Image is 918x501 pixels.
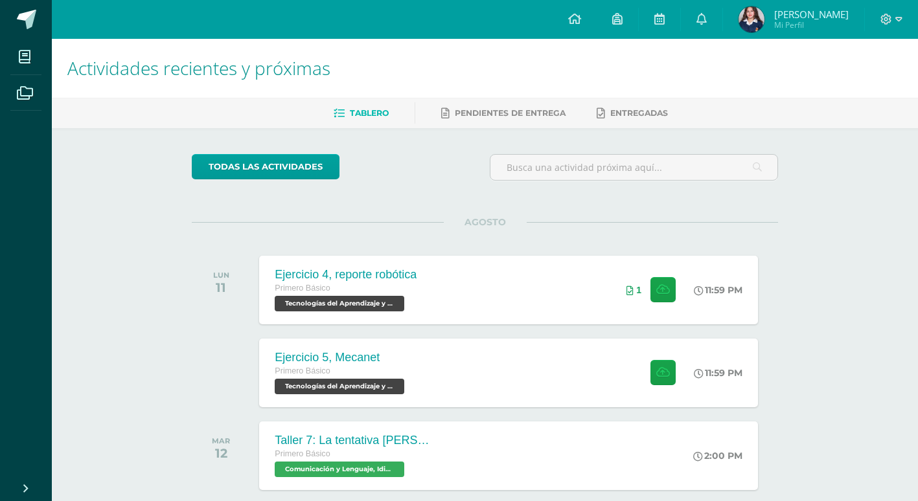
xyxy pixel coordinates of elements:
div: Archivos entregados [626,285,641,295]
span: AGOSTO [444,216,527,228]
span: [PERSON_NAME] [774,8,849,21]
a: Pendientes de entrega [441,103,566,124]
span: Pendientes de entrega [455,108,566,118]
div: 2:00 PM [693,450,742,462]
a: todas las Actividades [192,154,339,179]
div: 11:59 PM [694,284,742,296]
div: 11 [213,280,229,295]
span: Tecnologías del Aprendizaje y la Comunicación 'A' [275,379,404,394]
a: Entregadas [597,103,668,124]
span: Primero Básico [275,366,330,375]
span: Mi Perfil [774,19,849,30]
a: Tablero [334,103,389,124]
span: Comunicación y Lenguaje, Idioma Español 'A' [275,462,404,477]
span: Actividades recientes y próximas [67,56,330,80]
div: Ejercicio 5, Mecanet [275,351,407,364]
span: Entregadas [610,108,668,118]
div: MAR [212,436,230,445]
span: Primero Básico [275,284,330,293]
div: LUN [213,271,229,280]
span: Tecnologías del Aprendizaje y la Comunicación 'A' [275,296,404,311]
span: 1 [636,285,641,295]
img: cbf34b3e304673139cc2c1c2542a5fd0.png [739,6,764,32]
div: 11:59 PM [694,367,742,379]
div: Taller 7: La tentativa [PERSON_NAME] [275,434,430,447]
span: Primero Básico [275,449,330,458]
div: Ejercicio 4, reporte robótica [275,268,417,282]
div: 12 [212,445,230,461]
span: Tablero [350,108,389,118]
input: Busca una actividad próxima aquí... [490,155,777,180]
